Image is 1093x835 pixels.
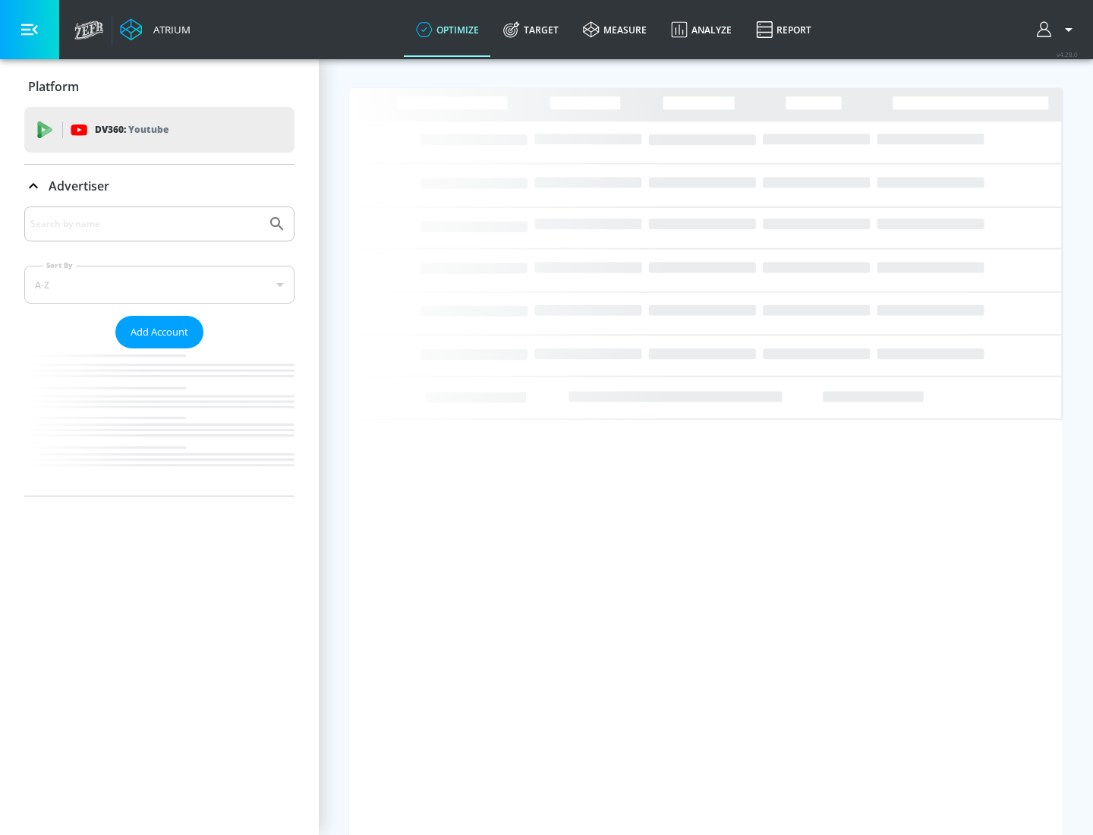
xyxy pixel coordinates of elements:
[24,206,295,496] div: Advertiser
[404,2,491,57] a: optimize
[24,266,295,304] div: A-Z
[744,2,824,57] a: Report
[571,2,659,57] a: measure
[28,78,79,95] p: Platform
[128,121,169,137] p: Youtube
[659,2,744,57] a: Analyze
[1057,50,1078,58] span: v 4.28.0
[49,178,109,194] p: Advertiser
[491,2,571,57] a: Target
[24,348,295,496] nav: list of Advertiser
[120,18,191,41] a: Atrium
[95,121,169,138] p: DV360:
[43,260,76,270] label: Sort By
[131,323,188,341] span: Add Account
[147,23,191,36] div: Atrium
[115,316,203,348] button: Add Account
[24,65,295,108] div: Platform
[24,107,295,153] div: DV360: Youtube
[24,165,295,207] div: Advertiser
[30,214,260,234] input: Search by name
